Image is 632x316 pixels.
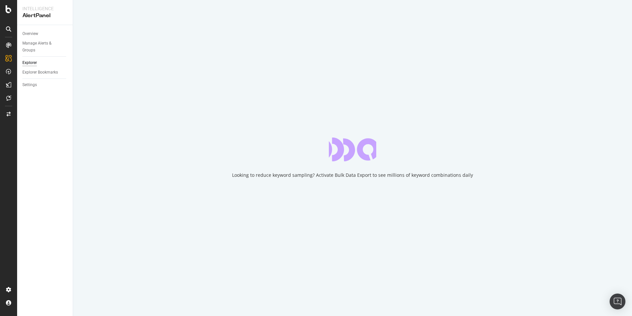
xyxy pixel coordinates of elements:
div: Explorer [22,59,37,66]
div: AlertPanel [22,12,67,19]
a: Overview [22,30,68,37]
a: Manage Alerts & Groups [22,40,68,54]
a: Explorer Bookmarks [22,69,68,76]
div: Manage Alerts & Groups [22,40,62,54]
div: Overview [22,30,38,37]
div: Intelligence [22,5,67,12]
div: animation [329,138,376,161]
div: Looking to reduce keyword sampling? Activate Bulk Data Export to see millions of keyword combinat... [232,172,473,178]
div: Explorer Bookmarks [22,69,58,76]
a: Explorer [22,59,68,66]
div: Open Intercom Messenger [610,294,625,309]
a: Settings [22,81,68,88]
div: Settings [22,81,37,88]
